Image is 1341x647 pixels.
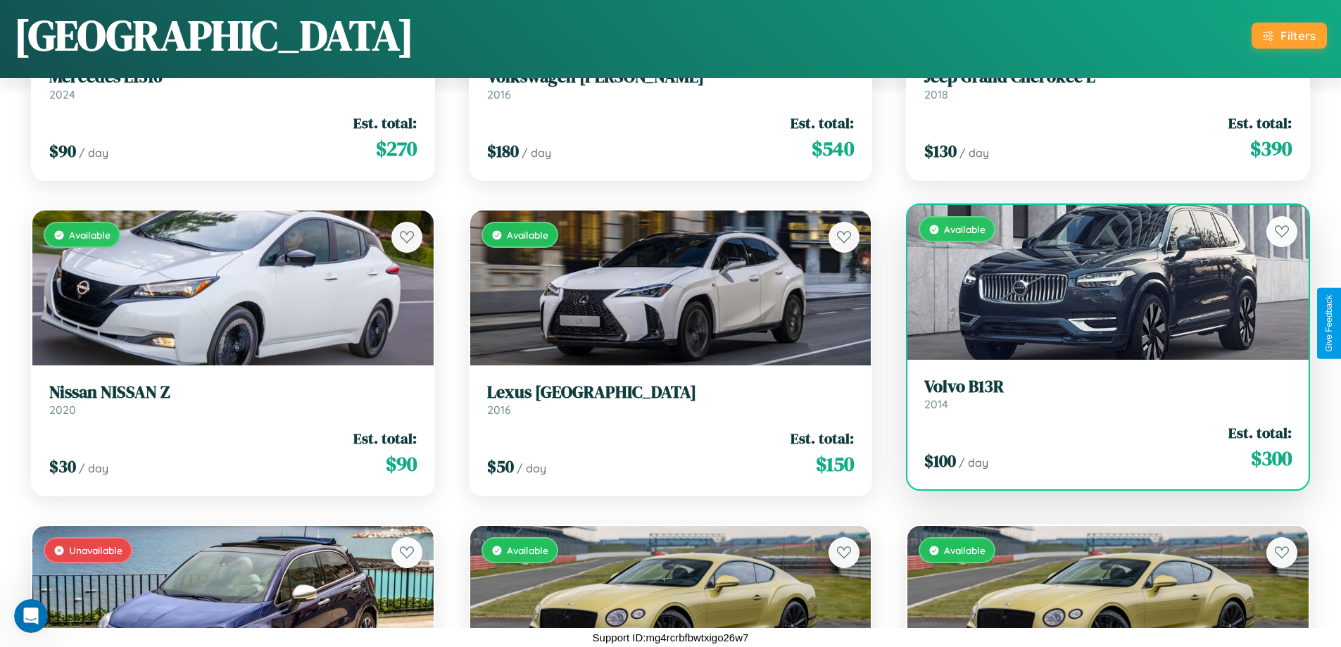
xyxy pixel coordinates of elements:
span: Est. total: [1228,422,1292,443]
span: Available [507,229,548,241]
span: Unavailable [69,544,122,556]
span: 2016 [487,87,511,101]
span: Available [944,544,986,556]
span: Est. total: [353,113,417,133]
span: / day [79,461,108,475]
a: Nissan NISSAN Z2020 [49,382,417,417]
span: $ 100 [924,449,956,472]
span: $ 30 [49,455,76,478]
span: 2020 [49,403,76,417]
span: Available [944,223,986,235]
span: / day [517,461,546,475]
span: $ 300 [1251,444,1292,472]
p: Support ID: mg4rcrbfbwtxigo26w7 [593,628,749,647]
span: $ 50 [487,455,514,478]
button: Filters [1252,23,1327,49]
span: Est. total: [791,113,854,133]
span: / day [959,456,988,470]
span: Est. total: [353,428,417,448]
span: $ 150 [816,450,854,478]
span: $ 180 [487,139,519,163]
span: Available [69,229,111,241]
h3: Volkswagen [PERSON_NAME] [487,67,855,87]
iframe: Intercom live chat [14,599,48,633]
h3: Lexus [GEOGRAPHIC_DATA] [487,382,855,403]
span: Est. total: [1228,113,1292,133]
span: 2016 [487,403,511,417]
span: 2018 [924,87,948,101]
span: $ 90 [49,139,76,163]
span: / day [959,146,989,160]
h3: Nissan NISSAN Z [49,382,417,403]
h3: Volvo B13R [924,377,1292,397]
a: Volkswagen [PERSON_NAME]2016 [487,67,855,101]
span: $ 270 [376,134,417,163]
div: Filters [1280,28,1316,43]
span: / day [522,146,551,160]
span: $ 540 [812,134,854,163]
span: / day [79,146,108,160]
h1: [GEOGRAPHIC_DATA] [14,6,414,64]
span: 2024 [49,87,75,101]
span: $ 390 [1250,134,1292,163]
span: $ 90 [386,450,417,478]
a: Lexus [GEOGRAPHIC_DATA]2016 [487,382,855,417]
a: Mercedes L13162024 [49,67,417,101]
span: $ 130 [924,139,957,163]
span: 2014 [924,397,948,411]
a: Volvo B13R2014 [924,377,1292,411]
a: Jeep Grand Cherokee L2018 [924,67,1292,101]
span: Available [507,544,548,556]
div: Give Feedback [1324,295,1334,352]
span: Est. total: [791,428,854,448]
